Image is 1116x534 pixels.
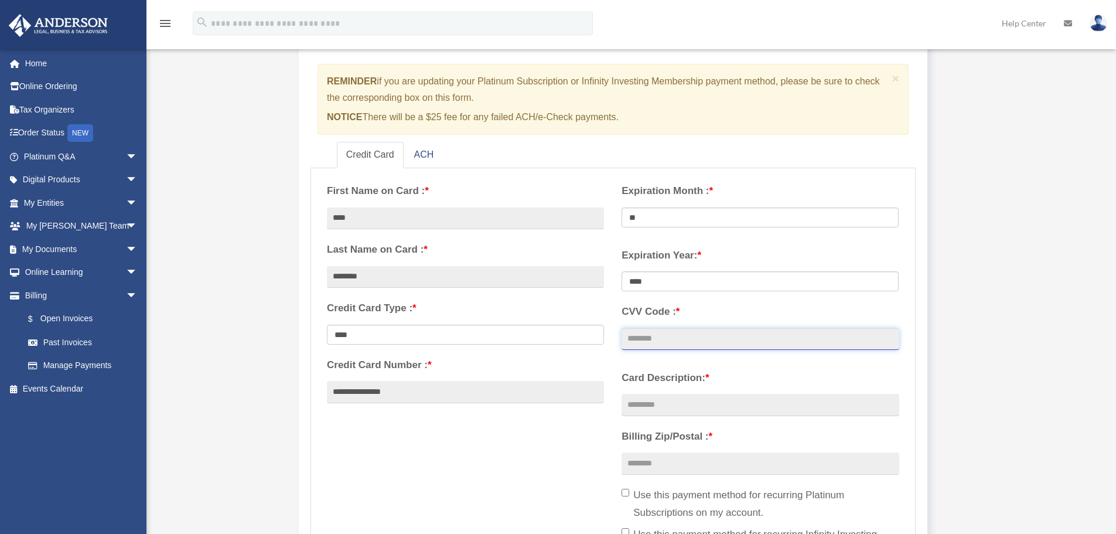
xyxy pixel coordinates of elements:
[158,21,172,30] a: menu
[622,247,899,264] label: Expiration Year:
[327,300,604,317] label: Credit Card Type :
[8,121,155,145] a: Order StatusNEW
[622,303,899,321] label: CVV Code :
[405,142,443,168] a: ACH
[327,112,362,122] strong: NOTICE
[8,145,155,168] a: Platinum Q&Aarrow_drop_down
[158,16,172,30] i: menu
[8,98,155,121] a: Tax Organizers
[126,261,149,285] span: arrow_drop_down
[327,182,604,200] label: First Name on Card :
[16,354,149,377] a: Manage Payments
[126,168,149,192] span: arrow_drop_down
[196,16,209,29] i: search
[622,428,899,445] label: Billing Zip/Postal :
[126,191,149,215] span: arrow_drop_down
[327,356,604,374] label: Credit Card Number :
[126,284,149,308] span: arrow_drop_down
[622,487,899,522] label: Use this payment method for recurring Platinum Subscriptions on my account.
[327,76,377,86] strong: REMINDER
[8,52,155,75] a: Home
[8,377,155,400] a: Events Calendar
[892,72,900,85] span: ×
[622,489,629,496] input: Use this payment method for recurring Platinum Subscriptions on my account.
[126,145,149,169] span: arrow_drop_down
[16,331,155,354] a: Past Invoices
[5,14,111,37] img: Anderson Advisors Platinum Portal
[327,241,604,259] label: Last Name on Card :
[622,369,899,387] label: Card Description:
[622,182,899,200] label: Expiration Month :
[126,237,149,261] span: arrow_drop_down
[318,64,909,135] div: if you are updating your Platinum Subscription or Infinity Investing Membership payment method, p...
[8,75,155,98] a: Online Ordering
[67,124,93,142] div: NEW
[327,109,888,125] p: There will be a $25 fee for any failed ACH/e-Check payments.
[1090,15,1107,32] img: User Pic
[8,191,155,215] a: My Entitiesarrow_drop_down
[337,142,404,168] a: Credit Card
[892,72,900,84] button: Close
[8,168,155,192] a: Digital Productsarrow_drop_down
[35,312,40,326] span: $
[126,215,149,239] span: arrow_drop_down
[8,261,155,284] a: Online Learningarrow_drop_down
[8,215,155,238] a: My [PERSON_NAME] Teamarrow_drop_down
[8,284,155,307] a: Billingarrow_drop_down
[8,237,155,261] a: My Documentsarrow_drop_down
[16,307,155,331] a: $Open Invoices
